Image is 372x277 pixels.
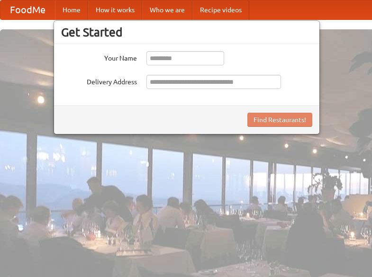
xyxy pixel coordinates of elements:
[247,113,312,127] button: Find Restaurants!
[142,0,192,19] a: Who we are
[88,0,142,19] a: How it works
[61,51,137,63] label: Your Name
[61,25,312,39] h3: Get Started
[192,0,249,19] a: Recipe videos
[61,75,137,87] label: Delivery Address
[55,0,88,19] a: Home
[0,0,55,19] a: FoodMe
